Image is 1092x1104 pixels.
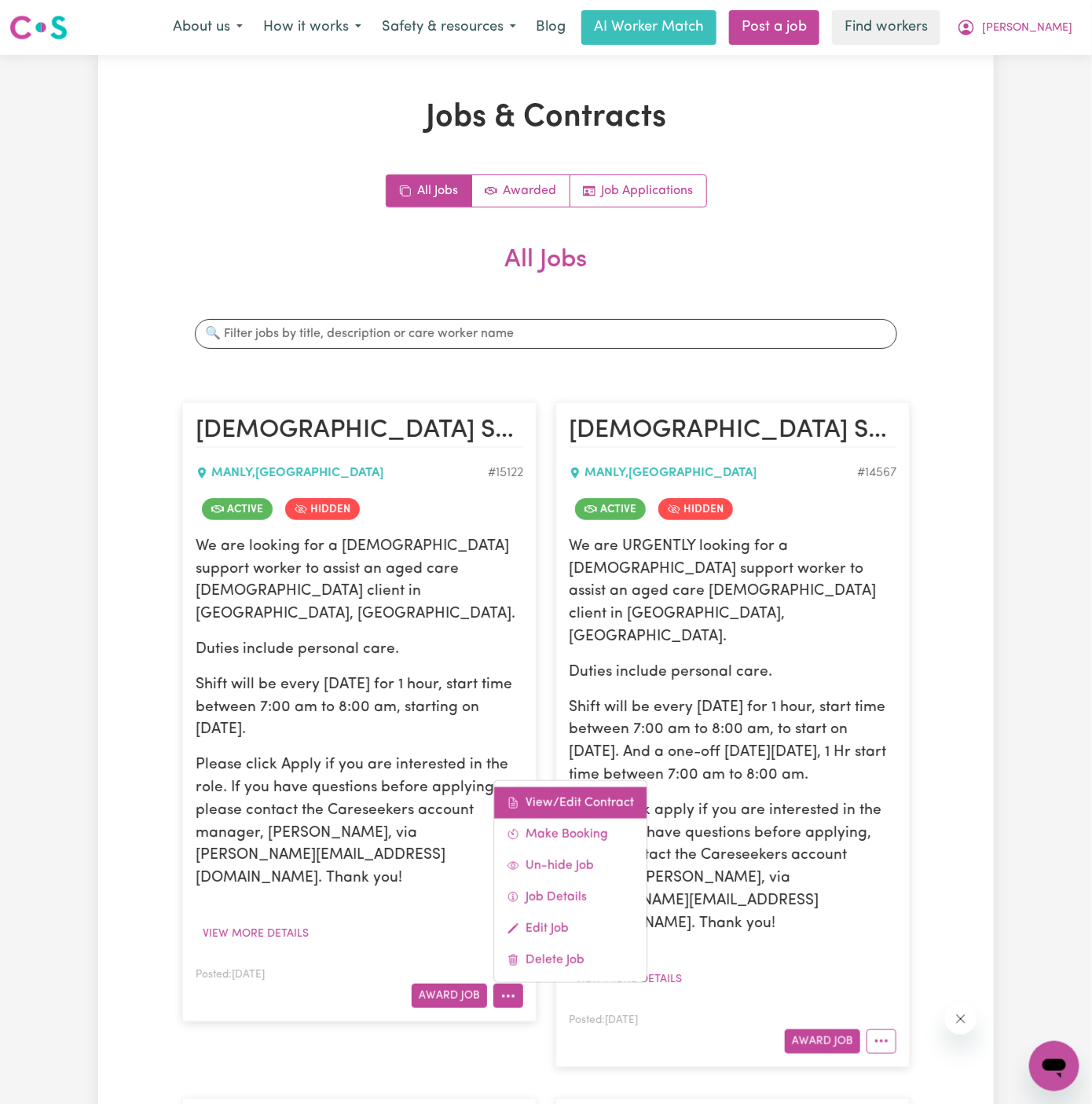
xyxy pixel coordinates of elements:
a: AI Worker Match [581,10,716,45]
div: Job ID #15122 [488,464,523,482]
h2: Female Support Worker Needed In Manly, NSW [196,416,523,447]
p: Please click Apply if you are interested in the role. If you have questions before applying, plea... [196,754,523,890]
a: All jobs [387,175,472,207]
h2: Female Support Worker Needed Every Saturday In Manly, NSW [569,416,896,447]
p: Shift will be every [DATE] for 1 hour, start time between 7:00 am to 8:00 am, starting on [DATE]. [196,674,523,742]
a: Careseekers logo [9,9,68,46]
input: 🔍 Filter jobs by title, description or care worker name [195,319,897,349]
a: Make Booking [494,819,647,850]
div: More options [493,780,647,983]
p: Duties include personal care. [569,662,896,684]
button: View more details [196,922,316,946]
p: Duties include personal care. [196,639,523,662]
div: MANLY , [GEOGRAPHIC_DATA] [569,464,857,482]
span: Posted: [DATE] [196,970,265,980]
span: Job is hidden [285,498,360,520]
a: Un-hide Job [494,850,647,882]
iframe: Close message [945,1003,977,1035]
button: My Account [947,11,1083,44]
a: Find workers [832,10,940,45]
button: More options [867,1029,896,1054]
p: We are looking for a [DEMOGRAPHIC_DATA] support worker to assist an aged care [DEMOGRAPHIC_DATA] ... [196,536,523,626]
div: Job ID #14567 [857,464,896,482]
a: Delete Job [494,944,647,976]
span: Job is active [202,498,273,520]
h2: All Jobs [182,245,910,300]
a: Post a job [729,10,819,45]
button: How it works [253,11,372,44]
a: Job Details [494,882,647,913]
a: Edit Job [494,913,647,944]
div: MANLY , [GEOGRAPHIC_DATA] [196,464,488,482]
span: Job is active [575,498,646,520]
a: Blog [526,10,575,45]
button: Safety & resources [372,11,526,44]
button: Award Job [412,984,487,1008]
span: Job is hidden [658,498,733,520]
p: We are URGENTLY looking for a [DEMOGRAPHIC_DATA] support worker to assist an aged care [DEMOGRAPH... [569,536,896,649]
a: Active jobs [472,175,570,207]
span: Need any help? [9,11,95,24]
a: Job applications [570,175,706,207]
span: Posted: [DATE] [569,1015,638,1025]
a: View/Edit Contract [494,787,647,819]
iframe: Button to launch messaging window [1029,1041,1079,1091]
img: Careseekers logo [9,13,68,42]
p: Please click apply if you are interested in the role. If you have questions before applying, plea... [569,800,896,936]
button: More options [493,984,523,1008]
span: [PERSON_NAME] [982,20,1072,37]
p: Shift will be every [DATE] for 1 hour, start time between 7:00 am to 8:00 am, to start on [DATE].... [569,697,896,787]
button: About us [163,11,253,44]
button: Award Job [785,1029,860,1054]
h1: Jobs & Contracts [182,99,910,137]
